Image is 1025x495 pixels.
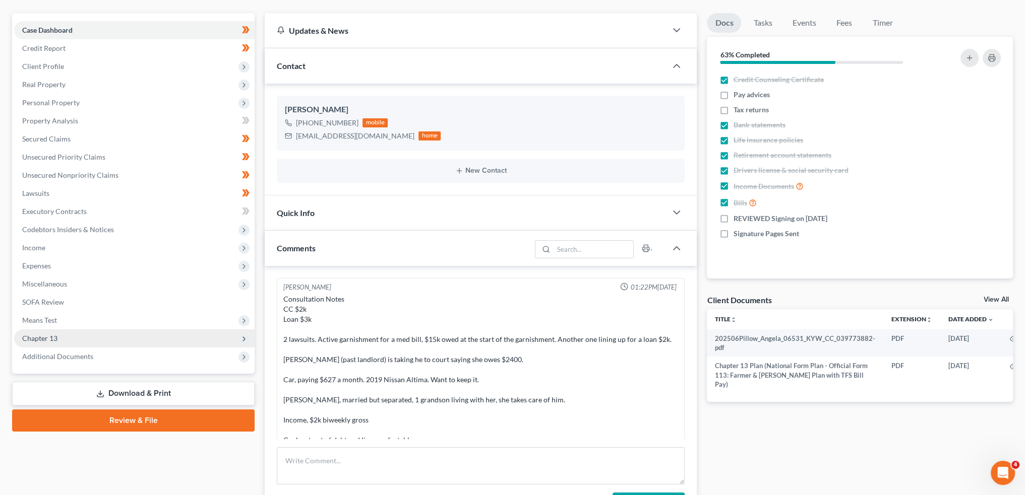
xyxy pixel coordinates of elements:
span: Income Documents [733,181,794,191]
span: Chapter 13 [22,334,57,342]
div: Client Documents [707,295,771,305]
input: Search... [554,241,634,258]
span: Pay advices [733,90,769,100]
td: [DATE] [940,357,1002,393]
div: home [418,131,441,140]
div: mobile [363,118,388,127]
a: SOFA Review [14,293,255,311]
span: Quick Info [277,208,315,218]
a: Review & File [12,409,255,432]
span: Unsecured Nonpriority Claims [22,171,118,179]
span: Retirement account statements [733,150,831,160]
span: REVIEWED Signing on [DATE] [733,214,827,224]
div: Updates & News [277,25,654,36]
span: Tax returns [733,105,768,115]
span: Real Property [22,80,66,89]
div: [EMAIL_ADDRESS][DOMAIN_NAME] [296,131,414,141]
div: [PERSON_NAME] [285,104,677,116]
span: Credit Report [22,44,66,52]
a: Executory Contracts [14,202,255,221]
span: 01:22PM[DATE] [630,282,676,292]
div: [PHONE_NUMBER] [296,118,358,128]
a: Unsecured Nonpriority Claims [14,166,255,184]
td: PDF [883,357,940,393]
a: Case Dashboard [14,21,255,39]
span: Lawsuits [22,189,49,197]
span: Property Analysis [22,116,78,125]
a: Lawsuits [14,184,255,202]
i: expand_more [988,317,994,323]
span: Comments [277,243,316,253]
span: Codebtors Insiders & Notices [22,225,114,234]
span: Signature Pages Sent [733,229,799,239]
span: Credit Counseling Certificate [733,75,823,85]
a: Docs [707,13,741,33]
i: unfold_more [731,317,737,323]
td: PDF [883,329,940,357]
span: Additional Documents [22,352,93,361]
span: Client Profile [22,62,64,70]
a: Titleunfold_more [715,315,737,323]
span: Means Test [22,316,57,324]
a: Extensionunfold_more [891,315,932,323]
span: Secured Claims [22,134,71,143]
span: Personal Property [22,98,80,107]
a: Date Added expand_more [948,315,994,323]
span: Miscellaneous [22,279,67,288]
a: Tasks [745,13,780,33]
a: Events [784,13,824,33]
a: Download & Print [12,382,255,405]
span: Bills [733,198,747,208]
div: Consultation Notes CC $2k Loan $3k 2 lawsuits. Active garnishment for a med bill, $15k owed at th... [283,294,678,465]
span: 4 [1011,461,1019,469]
span: Unsecured Priority Claims [22,153,105,161]
a: Fees [828,13,860,33]
a: Property Analysis [14,112,255,130]
span: Executory Contracts [22,207,87,216]
td: [DATE] [940,329,1002,357]
td: 202506Pillow_Angela_06531_KYW_CC_039773882-pdf [707,329,883,357]
td: Chapter 13 Plan (National Form Plan - Official Form 113: Farmer & [PERSON_NAME] Plan with TFS Bil... [707,357,883,393]
span: Drivers license & social security card [733,165,848,175]
button: New Contact [285,167,677,175]
span: SOFA Review [22,298,64,306]
a: Secured Claims [14,130,255,148]
a: Timer [864,13,900,33]
a: Credit Report [14,39,255,57]
span: Case Dashboard [22,26,73,34]
a: Unsecured Priority Claims [14,148,255,166]
span: Bank statements [733,120,785,130]
span: Contact [277,61,306,70]
span: Expenses [22,261,51,270]
a: View All [984,296,1009,303]
strong: 63% Completed [720,50,769,59]
span: Income [22,243,45,252]
span: Life insurance policies [733,135,803,145]
div: [PERSON_NAME] [283,282,331,292]
i: unfold_more [926,317,932,323]
iframe: Intercom live chat [991,461,1015,485]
